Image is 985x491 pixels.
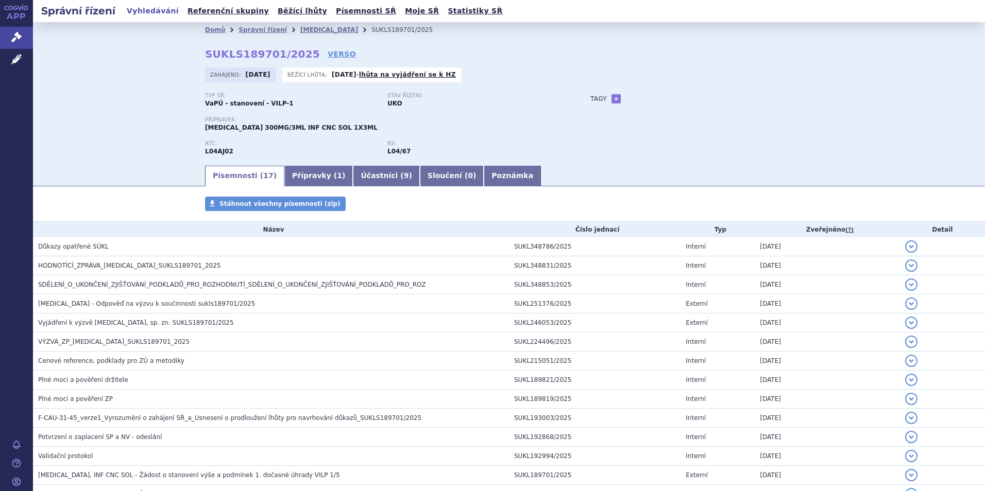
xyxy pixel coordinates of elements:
p: Stav řízení: [387,93,559,99]
span: Zahájeno: [210,71,243,79]
span: F-CAU-31-45_verze1_Vyrozumění o zahájení SŘ_a_Usnesení o prodloužení lhůty pro navrhování důkazů_... [38,414,421,422]
button: detail [905,431,918,443]
strong: VaPÚ - stanovení - VILP-1 [205,100,294,107]
td: SUKL189701/2025 [509,466,681,485]
span: Interní [686,262,706,269]
button: detail [905,317,918,329]
li: SUKLS189701/2025 [371,22,446,38]
span: Interní [686,414,706,422]
span: Interní [686,376,706,383]
a: Stáhnout všechny písemnosti (zip) [205,197,346,211]
p: ATC: [205,141,377,147]
td: [DATE] [755,294,899,313]
a: Písemnosti SŘ [333,4,399,18]
span: Interní [686,281,706,288]
strong: ravulizumab [387,148,411,155]
span: Interní [686,395,706,402]
strong: UKO [387,100,402,107]
span: Běžící lhůta: [287,71,329,79]
td: [DATE] [755,466,899,485]
span: Externí [686,319,707,326]
span: Stáhnout všechny písemnosti (zip) [219,200,341,207]
span: Interní [686,433,706,441]
td: SUKL348831/2025 [509,256,681,275]
button: detail [905,412,918,424]
span: Interní [686,452,706,460]
td: SUKL246053/2025 [509,313,681,332]
td: SUKL215051/2025 [509,352,681,371]
button: detail [905,450,918,462]
button: detail [905,240,918,253]
td: SUKL193003/2025 [509,409,681,428]
abbr: (?) [845,226,854,234]
span: Interní [686,338,706,345]
th: Typ [681,222,755,237]
th: Zveřejněno [755,222,899,237]
a: Přípravky (1) [284,166,353,186]
p: Typ SŘ: [205,93,377,99]
td: [DATE] [755,332,899,352]
th: Detail [900,222,985,237]
a: Správní řízení [239,26,287,33]
th: Číslo jednací [509,222,681,237]
span: Externí [686,300,707,307]
h2: Správní řízení [33,4,124,18]
span: Vyjádření k výzvě ULTOMIRIS, sp. zn. SUKLS189701/2025 [38,319,234,326]
a: Vyhledávání [124,4,182,18]
td: [DATE] [755,447,899,466]
a: Domů [205,26,225,33]
p: RS: [387,141,559,147]
td: [DATE] [755,352,899,371]
th: Název [33,222,509,237]
td: [DATE] [755,237,899,256]
span: Potvrzení o zaplacení SP a NV - odeslání [38,433,162,441]
span: Externí [686,471,707,479]
button: detail [905,469,918,481]
span: [MEDICAL_DATA] 300MG/3ML INF CNC SOL 1X3ML [205,124,378,131]
td: [DATE] [755,409,899,428]
a: Běžící lhůty [275,4,330,18]
span: SDĚLENÍ_O_UKONČENÍ_ZJIŠŤOVÁNÍ_PODKLADŮ_PRO_ROZHODNUTÍ_SDĚLENÍ_O_UKONČENÍ_ZJIŠŤOVÁNÍ_PODKLADŮ_PRO_ROZ [38,281,426,288]
span: VÝZVA_ZP_ULTOMIRIS_SUKLS189701_2025 [38,338,190,345]
td: [DATE] [755,313,899,332]
td: SUKL189821/2025 [509,371,681,390]
span: Interní [686,357,706,364]
a: Statistiky SŘ [445,4,505,18]
strong: [DATE] [332,71,356,78]
button: detail [905,259,918,272]
a: Písemnosti (17) [205,166,284,186]
span: 1 [337,171,342,180]
strong: SUKLS189701/2025 [205,48,320,60]
button: detail [905,393,918,405]
button: detail [905,374,918,386]
td: [DATE] [755,371,899,390]
p: Přípravek: [205,117,570,123]
span: 0 [468,171,473,180]
button: detail [905,297,918,310]
span: Interní [686,243,706,250]
button: detail [905,336,918,348]
a: Účastníci (9) [353,166,419,186]
td: SUKL192994/2025 [509,447,681,466]
strong: RAVULIZUMAB [205,148,233,155]
span: ULTOMIRIS, INF CNC SOL - Žádost o stanovení výše a podmínek 1. dočasné úhrady VILP 1/5 [38,471,340,479]
button: detail [905,355,918,367]
td: SUKL348786/2025 [509,237,681,256]
span: 17 [263,171,273,180]
a: Referenční skupiny [184,4,272,18]
span: Plné moci a pověření ZP [38,395,113,402]
a: Sloučení (0) [420,166,484,186]
a: [MEDICAL_DATA] [300,26,358,33]
a: lhůta na vyjádření se k HZ [359,71,456,78]
td: [DATE] [755,275,899,294]
a: + [612,94,621,103]
h3: Tagy [590,93,607,105]
td: SUKL224496/2025 [509,332,681,352]
span: Cenové reference, podklady pro ZÚ a metodiky [38,357,184,364]
p: - [332,71,456,79]
td: SUKL251376/2025 [509,294,681,313]
a: VERSO [328,49,356,59]
span: ULTOMIRIS - Odpověď na výzvu k součinnosti sukls189701/2025 [38,300,255,307]
td: [DATE] [755,256,899,275]
span: Plné moci a pověření držitele [38,376,128,383]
